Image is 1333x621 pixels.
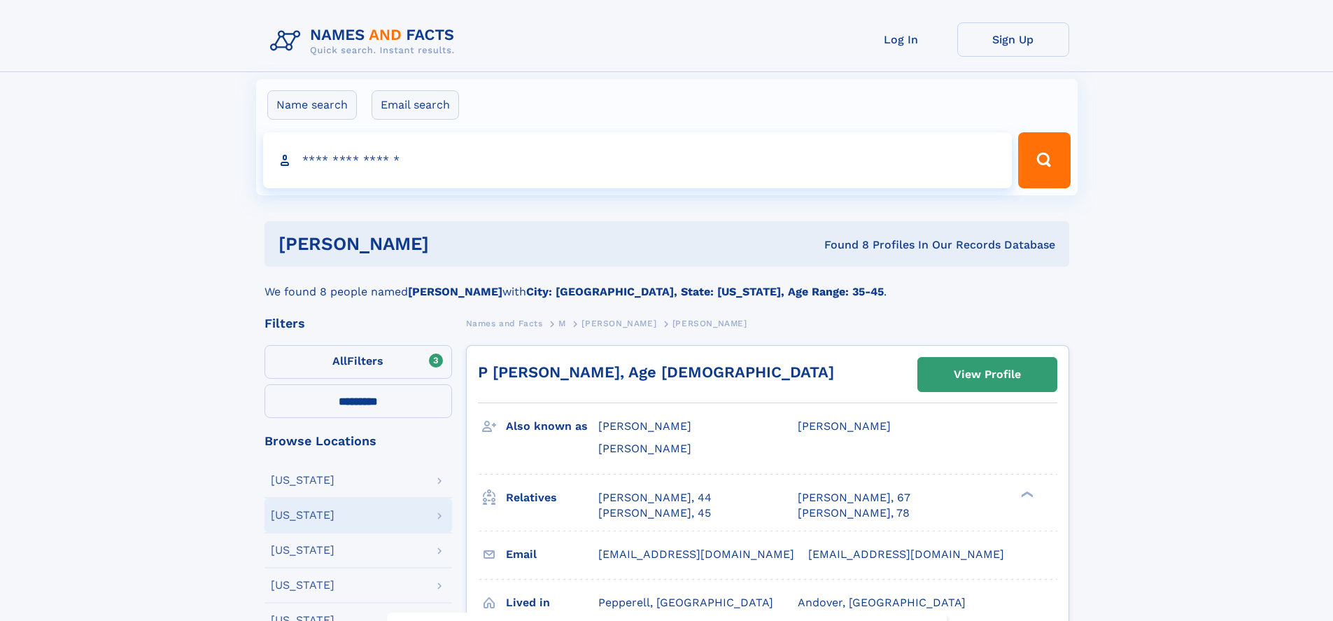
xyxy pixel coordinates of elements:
label: Name search [267,90,357,120]
div: Filters [265,317,452,330]
span: Pepperell, [GEOGRAPHIC_DATA] [598,596,773,609]
b: City: [GEOGRAPHIC_DATA], State: [US_STATE], Age Range: 35-45 [526,285,884,298]
h3: Email [506,543,598,566]
a: P [PERSON_NAME], Age [DEMOGRAPHIC_DATA] [478,363,834,381]
a: [PERSON_NAME], 67 [798,490,910,505]
label: Filters [265,345,452,379]
a: [PERSON_NAME], 45 [598,505,711,521]
span: [EMAIL_ADDRESS][DOMAIN_NAME] [808,547,1004,561]
span: [PERSON_NAME] [598,419,691,433]
input: search input [263,132,1013,188]
label: Email search [372,90,459,120]
div: We found 8 people named with . [265,267,1069,300]
a: M [558,314,566,332]
div: Found 8 Profiles In Our Records Database [626,237,1055,253]
b: [PERSON_NAME] [408,285,502,298]
a: [PERSON_NAME], 44 [598,490,712,505]
span: Andover, [GEOGRAPHIC_DATA] [798,596,966,609]
span: [EMAIL_ADDRESS][DOMAIN_NAME] [598,547,794,561]
span: [PERSON_NAME] [598,442,691,455]
span: [PERSON_NAME] [581,319,656,328]
a: [PERSON_NAME] [581,314,656,332]
h3: Also known as [506,414,598,438]
a: [PERSON_NAME], 78 [798,505,910,521]
h1: [PERSON_NAME] [278,235,627,253]
div: ❯ [1017,489,1034,498]
button: Search Button [1018,132,1070,188]
span: [PERSON_NAME] [672,319,747,328]
div: [US_STATE] [271,510,334,521]
span: M [558,319,566,328]
div: View Profile [954,358,1021,391]
a: Sign Up [957,22,1069,57]
div: Browse Locations [265,435,452,447]
a: Log In [845,22,957,57]
span: All [332,354,347,368]
div: [US_STATE] [271,475,334,486]
div: [US_STATE] [271,545,334,556]
a: Names and Facts [466,314,543,332]
span: [PERSON_NAME] [798,419,891,433]
img: Logo Names and Facts [265,22,466,60]
a: View Profile [918,358,1057,391]
h3: Relatives [506,486,598,510]
div: [US_STATE] [271,580,334,591]
h3: Lived in [506,591,598,615]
